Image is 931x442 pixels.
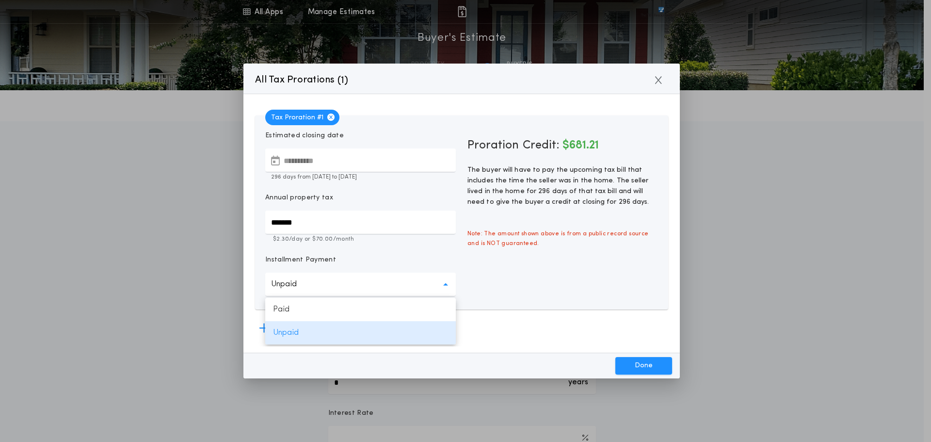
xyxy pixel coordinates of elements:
[467,166,649,206] span: The buyer will have to pay the upcoming tax bill that includes the time the seller was in the hom...
[265,273,456,296] button: Unpaid
[341,76,344,85] span: 1
[265,110,339,125] span: Tax Proration # 1
[265,235,456,244] p: $2.30 /day or $70.00 /month
[265,173,456,181] p: 296 days from [DATE] to [DATE]
[562,140,599,151] span: $681.21
[265,211,456,234] input: Annual property tax
[615,357,672,375] button: Done
[265,298,456,321] p: Paid
[255,72,349,88] p: All Tax Prorations ( )
[265,298,456,344] ul: Unpaid
[265,255,336,265] p: Installment Payment
[462,223,664,254] span: Note: The amount shown above is from a public record source and is NOT guaranteed.
[265,321,456,344] p: Unpaid
[271,278,312,290] p: Unpaid
[523,140,560,151] span: Credit:
[265,131,456,141] p: Estimated closing date
[467,138,519,153] span: Proration
[265,193,333,203] p: Annual property tax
